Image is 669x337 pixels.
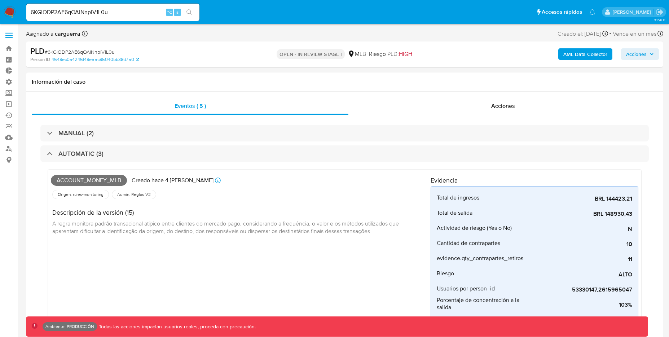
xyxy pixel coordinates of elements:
span: Acciones [491,102,515,110]
span: Vence en un mes [613,30,656,38]
span: Account_money_mlb [51,175,127,186]
span: HIGH [399,50,412,58]
a: Notificaciones [589,9,595,15]
b: PLD [30,45,45,57]
span: Asignado a [26,30,80,38]
span: Accesos rápidos [542,8,582,16]
span: Admin. Reglas V2 [116,192,151,197]
p: Creado hace 4 [PERSON_NAME] [132,176,214,184]
span: Riesgo PLD: [369,50,412,58]
h1: Información del caso [32,78,657,86]
button: AML Data Collector [558,48,612,60]
span: s [176,9,179,16]
div: Creado el: [DATE] [558,29,608,39]
p: Ambiente: PRODUCCIÓN [45,325,94,328]
input: Buscar usuario o caso... [26,8,199,17]
b: AML Data Collector [563,48,607,60]
b: Person ID [30,56,50,63]
a: 4648ec0a4246f48e55c85040bb38d750 [52,56,139,63]
div: MANUAL (2) [40,125,649,141]
span: Origen: rules-monitoring [57,192,104,197]
span: Acciones [626,48,647,60]
div: MLB [348,50,366,58]
span: # 6KGIODP2AE6qOAlNnpIV1L0u [45,48,115,56]
span: ⌥ [167,9,172,16]
span: A regra monitora padrão transacional atípico entre clientes do mercado pago, considerando a frequ... [52,219,400,235]
h4: Descripción de la versión (15) [52,209,425,216]
button: Acciones [621,48,659,60]
h3: AUTOMATIC (3) [58,150,104,158]
span: Eventos ( 5 ) [175,102,206,110]
p: OPEN - IN REVIEW STAGE I [277,49,345,59]
b: carguerra [53,30,80,38]
p: Todas las acciones impactan usuarios reales, proceda con precaución. [97,323,256,330]
span: - [609,29,611,39]
p: luis.birchenz@mercadolibre.com [613,9,653,16]
h3: MANUAL (2) [58,129,94,137]
button: search-icon [182,7,197,17]
div: AUTOMATIC (3) [40,145,649,162]
a: Salir [656,8,664,16]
